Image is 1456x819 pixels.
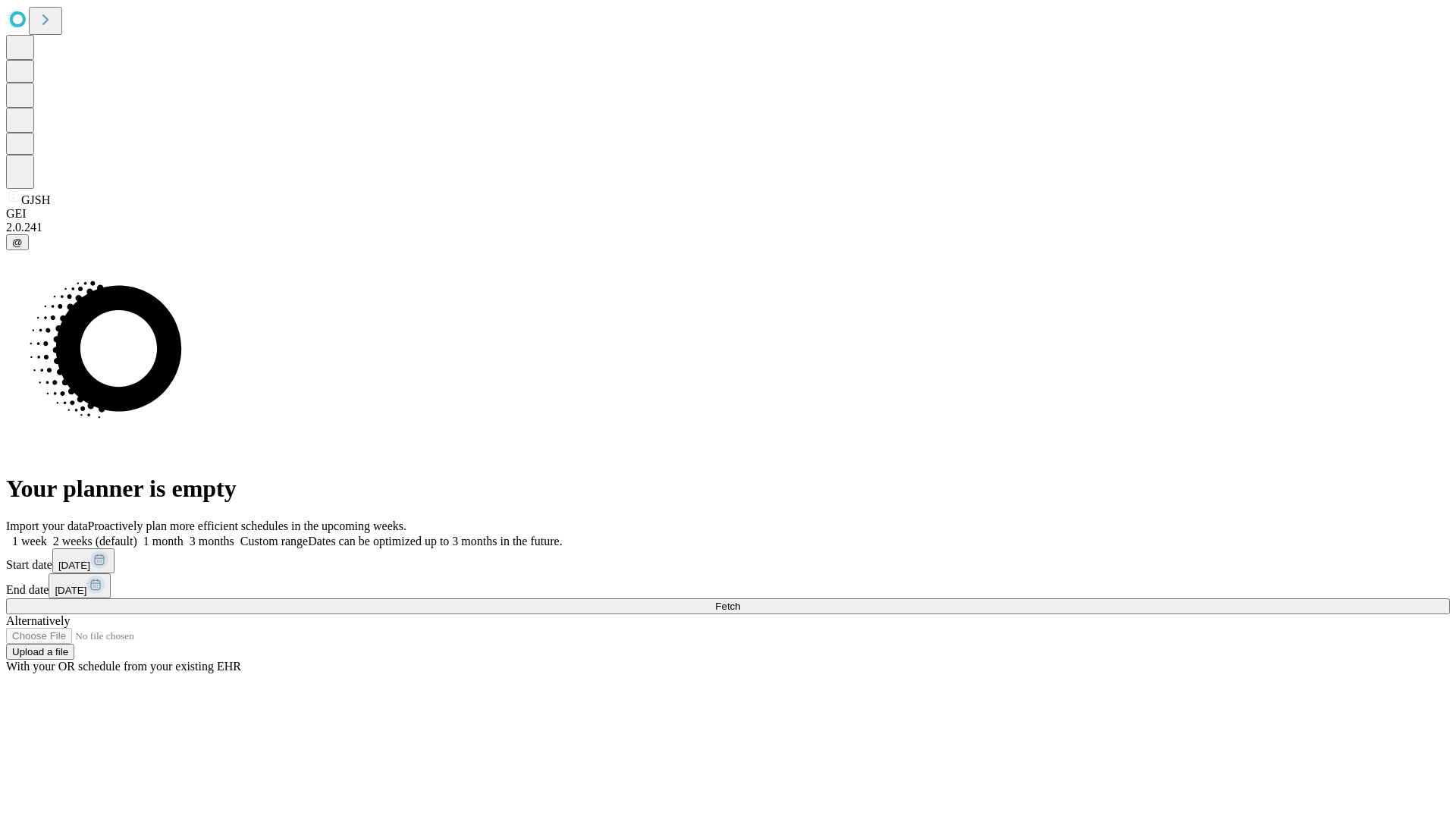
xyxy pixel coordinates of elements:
span: Dates can be optimized up to 3 months in the future. [308,535,562,548]
span: With your OR schedule from your existing EHR [6,660,241,673]
span: Custom range [240,535,308,548]
span: 1 week [12,535,47,548]
div: Start date [6,548,1450,573]
span: @ [12,237,23,248]
div: GEI [6,207,1450,221]
span: Import your data [6,519,88,532]
button: @ [6,234,29,250]
button: Fetch [6,598,1450,614]
span: [DATE] [58,560,90,571]
div: 2.0.241 [6,221,1450,234]
span: Proactively plan more efficient schedules in the upcoming weeks. [88,519,406,532]
button: [DATE] [52,548,115,573]
span: Fetch [715,601,740,612]
button: Upload a file [6,644,74,660]
span: Alternatively [6,614,70,627]
span: GJSH [21,193,50,206]
span: 2 weeks (default) [53,535,137,548]
h1: Your planner is empty [6,475,1450,503]
span: 3 months [190,535,234,548]
div: End date [6,573,1450,598]
span: 1 month [143,535,184,548]
button: [DATE] [49,573,111,598]
span: [DATE] [55,585,86,596]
